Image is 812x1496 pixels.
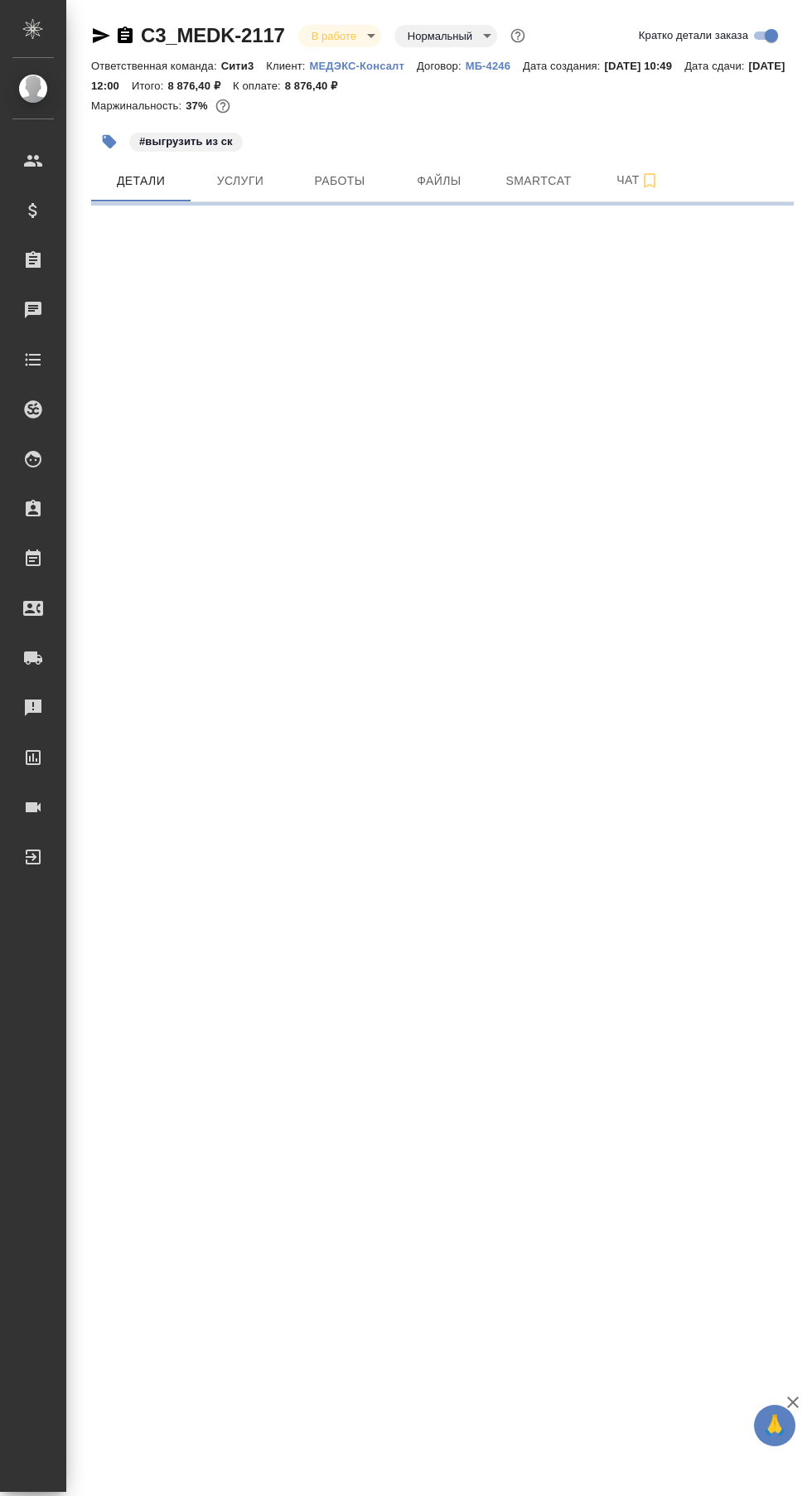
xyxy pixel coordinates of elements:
[221,60,267,72] p: Сити3
[266,60,309,72] p: Клиент:
[132,80,167,92] p: Итого:
[115,26,135,46] button: Скопировать ссылку
[101,171,181,191] span: Детали
[598,170,678,191] span: Чат
[507,25,529,46] button: Доп статусы указывают на важность/срочность заказа
[684,60,748,72] p: Дата сдачи:
[186,99,211,112] p: 37%
[141,24,285,46] a: C3_MEDK-2117
[233,80,285,92] p: К оплате:
[754,1405,795,1446] button: 🙏
[523,60,604,72] p: Дата создания:
[399,171,479,191] span: Файлы
[466,58,523,72] a: МБ-4246
[310,58,417,72] a: МЕДЭКС-Консалт
[307,29,361,43] button: В работе
[310,60,417,72] p: МЕДЭКС-Консалт
[139,133,233,150] p: #выгрузить из ск
[605,60,685,72] p: [DATE] 10:49
[394,25,497,47] div: В работе
[91,99,186,112] p: Маржинальность:
[91,26,111,46] button: Скопировать ссылку для ЯМессенджера
[91,60,221,72] p: Ответственная команда:
[167,80,233,92] p: 8 876,40 ₽
[417,60,466,72] p: Договор:
[639,27,748,44] span: Кратко детали заказа
[300,171,379,191] span: Работы
[403,29,477,43] button: Нормальный
[761,1408,789,1443] span: 🙏
[285,80,350,92] p: 8 876,40 ₽
[466,60,523,72] p: МБ-4246
[91,123,128,160] button: Добавить тэг
[640,171,660,191] svg: Подписаться
[128,133,244,148] span: выгрузить из ск
[201,171,280,191] span: Услуги
[212,95,234,117] button: 4684.49 RUB;
[499,171,578,191] span: Smartcat
[298,25,381,47] div: В работе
